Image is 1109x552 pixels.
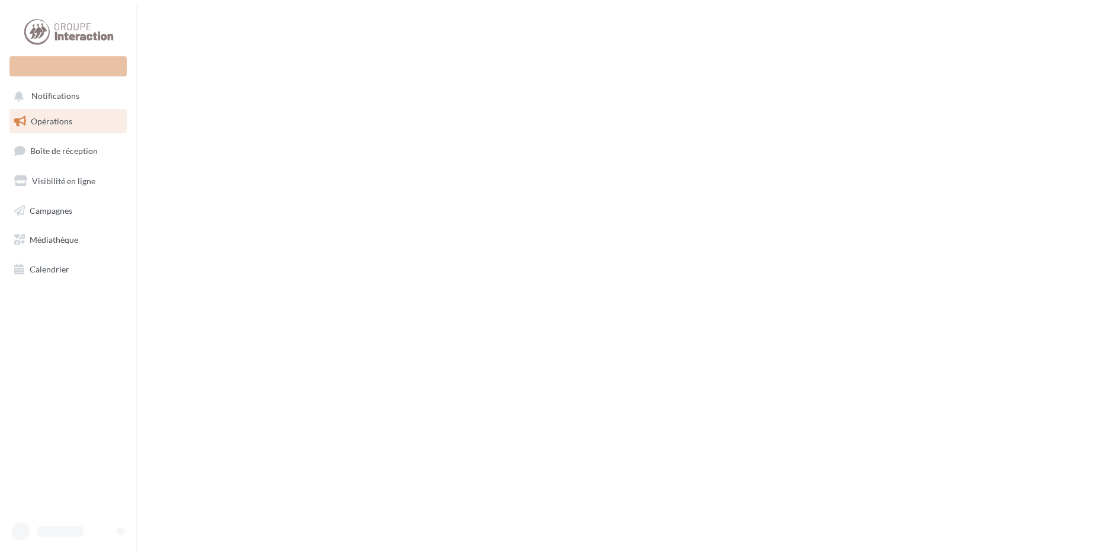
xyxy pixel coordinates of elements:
[7,227,129,252] a: Médiathèque
[30,205,72,215] span: Campagnes
[7,138,129,163] a: Boîte de réception
[31,116,72,126] span: Opérations
[9,56,127,76] div: Nouvelle campagne
[7,257,129,282] a: Calendrier
[30,264,69,274] span: Calendrier
[7,109,129,134] a: Opérations
[30,235,78,245] span: Médiathèque
[7,169,129,194] a: Visibilité en ligne
[31,91,79,101] span: Notifications
[7,198,129,223] a: Campagnes
[30,146,98,156] span: Boîte de réception
[32,176,95,186] span: Visibilité en ligne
